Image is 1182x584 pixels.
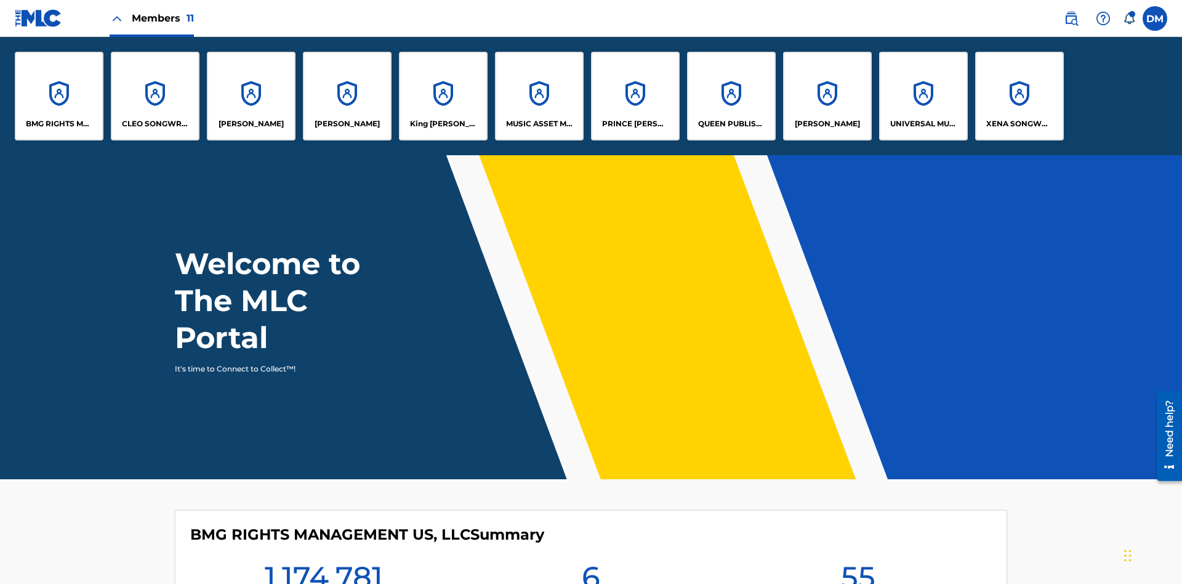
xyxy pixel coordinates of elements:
p: BMG RIGHTS MANAGEMENT US, LLC [26,118,93,129]
a: AccountsMUSIC ASSET MANAGEMENT (MAM) [495,52,584,140]
p: CLEO SONGWRITER [122,118,189,129]
p: QUEEN PUBLISHA [698,118,765,129]
a: AccountsXENA SONGWRITER [975,52,1064,140]
a: AccountsPRINCE [PERSON_NAME] [591,52,680,140]
p: ELVIS COSTELLO [219,118,284,129]
a: AccountsBMG RIGHTS MANAGEMENT US, LLC [15,52,103,140]
a: AccountsCLEO SONGWRITER [111,52,199,140]
a: AccountsQUEEN PUBLISHA [687,52,776,140]
a: Accounts[PERSON_NAME] [207,52,295,140]
a: Public Search [1059,6,1083,31]
a: Accounts[PERSON_NAME] [783,52,872,140]
h1: Welcome to The MLC Portal [175,245,405,356]
p: PRINCE MCTESTERSON [602,118,669,129]
img: search [1064,11,1079,26]
img: MLC Logo [15,9,62,27]
span: 11 [187,12,194,24]
a: AccountsKing [PERSON_NAME] [399,52,488,140]
span: Members [132,11,194,25]
iframe: Resource Center [1148,386,1182,487]
p: EYAMA MCSINGER [315,118,380,129]
a: AccountsUNIVERSAL MUSIC PUB GROUP [879,52,968,140]
p: XENA SONGWRITER [986,118,1053,129]
div: Notifications [1123,12,1135,25]
p: RONALD MCTESTERSON [795,118,860,129]
p: King McTesterson [410,118,477,129]
p: MUSIC ASSET MANAGEMENT (MAM) [506,118,573,129]
h4: BMG RIGHTS MANAGEMENT US, LLC [190,525,544,544]
div: User Menu [1143,6,1167,31]
iframe: Chat Widget [1120,525,1182,584]
div: Drag [1124,537,1132,574]
p: UNIVERSAL MUSIC PUB GROUP [890,118,957,129]
p: It's time to Connect to Collect™! [175,363,388,375]
img: help [1096,11,1111,26]
img: Close [110,11,124,26]
div: Help [1091,6,1116,31]
a: Accounts[PERSON_NAME] [303,52,392,140]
